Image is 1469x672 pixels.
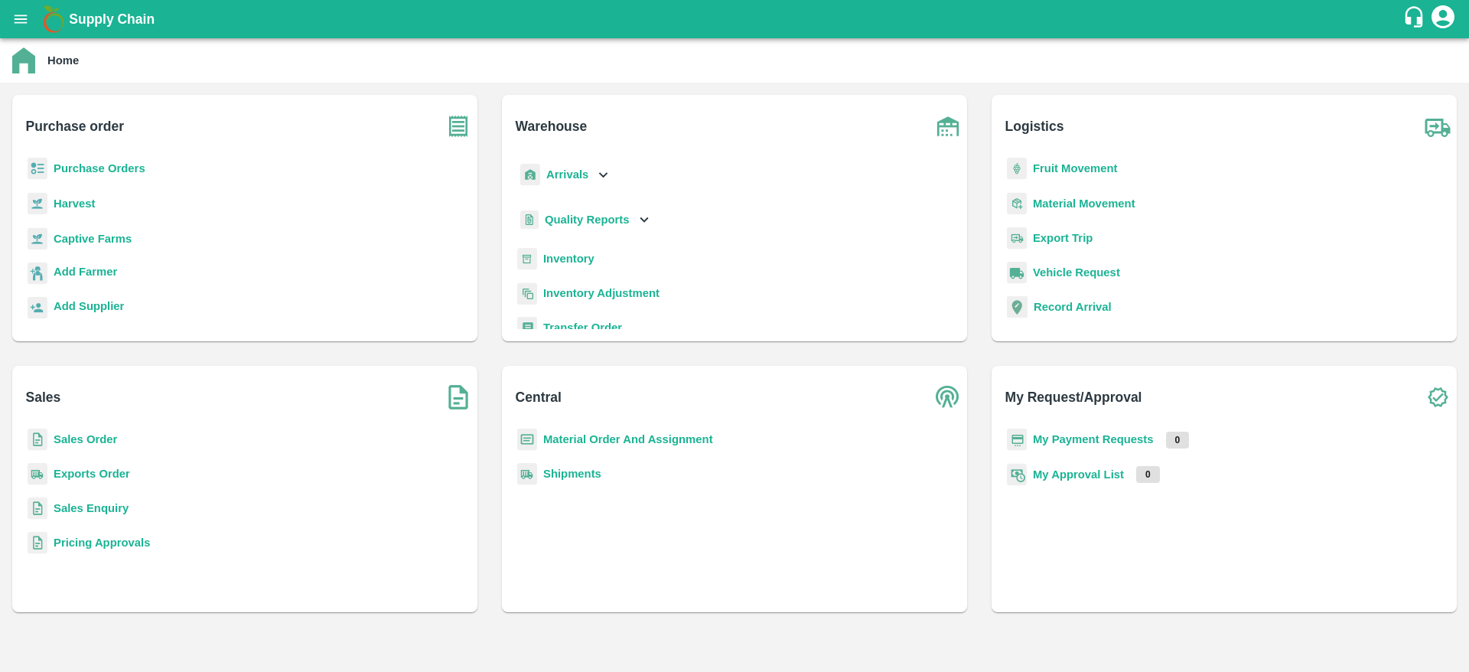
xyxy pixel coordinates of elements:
[1166,432,1190,449] p: 0
[520,210,539,230] img: qualityReport
[1419,107,1457,145] img: truck
[1007,158,1027,180] img: fruit
[517,463,537,485] img: shipments
[1033,232,1093,244] a: Export Trip
[38,4,69,34] img: logo
[517,248,537,270] img: whInventory
[1034,301,1112,313] a: Record Arrival
[1005,116,1064,137] b: Logistics
[1007,227,1027,250] img: delivery
[1007,296,1028,318] img: recordArrival
[1033,468,1124,481] a: My Approval List
[28,429,47,451] img: sales
[546,168,588,181] b: Arrivals
[517,317,537,339] img: whTransfer
[543,287,660,299] a: Inventory Adjustment
[28,263,47,285] img: farmer
[520,164,540,186] img: whArrival
[439,378,477,416] img: soSales
[1007,192,1027,215] img: material
[54,162,145,175] a: Purchase Orders
[54,197,95,210] a: Harvest
[69,8,1402,30] a: Supply Chain
[1429,3,1457,35] div: account of current user
[517,429,537,451] img: centralMaterial
[28,297,47,319] img: supplier
[1007,262,1027,284] img: vehicle
[26,387,61,408] b: Sales
[1005,387,1142,408] b: My Request/Approval
[543,468,601,480] a: Shipments
[1419,378,1457,416] img: check
[54,300,124,312] b: Add Supplier
[1033,197,1135,210] a: Material Movement
[1033,266,1120,279] a: Vehicle Request
[54,537,150,549] a: Pricing Approvals
[516,387,562,408] b: Central
[517,158,612,192] div: Arrivals
[54,502,129,514] a: Sales Enquiry
[28,532,47,554] img: sales
[28,463,47,485] img: shipments
[54,263,117,284] a: Add Farmer
[517,282,537,305] img: inventory
[1033,162,1118,175] a: Fruit Movement
[1136,466,1160,483] p: 0
[28,158,47,180] img: reciept
[543,433,713,445] a: Material Order And Assignment
[47,54,79,67] b: Home
[1033,433,1154,445] a: My Payment Requests
[28,497,47,520] img: sales
[28,192,47,215] img: harvest
[517,204,653,236] div: Quality Reports
[1007,429,1027,451] img: payment
[26,116,124,137] b: Purchase order
[439,107,477,145] img: purchase
[69,11,155,27] b: Supply Chain
[545,214,630,226] b: Quality Reports
[1007,463,1027,486] img: approval
[929,107,967,145] img: warehouse
[54,266,117,278] b: Add Farmer
[12,47,35,73] img: home
[543,321,622,334] a: Transfer Order
[28,227,47,250] img: harvest
[1402,5,1429,33] div: customer-support
[929,378,967,416] img: central
[54,233,132,245] a: Captive Farms
[54,298,124,318] a: Add Supplier
[516,116,588,137] b: Warehouse
[543,253,594,265] a: Inventory
[3,2,38,37] button: open drawer
[54,468,130,480] a: Exports Order
[54,433,117,445] a: Sales Order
